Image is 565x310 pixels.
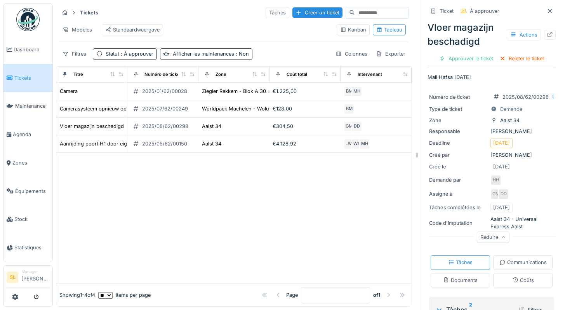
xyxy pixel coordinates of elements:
div: Titre [73,71,83,78]
div: Statut [106,50,153,58]
div: Aalst 34 [500,117,520,124]
div: GM [344,121,355,132]
div: Aalst 34 [202,123,221,130]
div: €128,00 [273,105,337,112]
div: Afficher les maintenances [173,50,249,58]
span: Statistiques [14,244,49,251]
div: [PERSON_NAME] [429,128,554,135]
div: Créer un ticket [292,7,342,18]
div: Coûts [512,277,534,284]
div: DD [351,121,362,132]
div: Numéro de ticket [144,71,181,78]
li: [PERSON_NAME] [21,269,49,285]
strong: of 1 [373,291,381,299]
a: SL Manager[PERSON_NAME] [7,269,49,287]
a: Équipements [3,177,52,205]
div: [DATE] [493,139,510,147]
div: Vloer magazijn beschadigd [428,21,556,49]
div: Actions [507,29,541,40]
div: items per page [98,291,151,299]
div: Tâches [448,259,473,266]
div: Coût total [287,71,307,78]
a: Agenda [3,120,52,149]
strong: Tickets [77,9,101,16]
div: Ticket [440,7,454,15]
div: Intervenant [358,71,382,78]
div: GM [490,189,501,200]
div: 2025/07/62/00249 [142,105,188,112]
div: Approuver le ticket [436,53,496,64]
div: Modèles [59,24,96,35]
span: : Non [234,51,249,57]
div: [PERSON_NAME] [429,151,554,159]
div: 2025/05/62/00150 [142,140,187,147]
a: Statistiques [3,233,52,262]
span: Équipements [15,187,49,195]
div: Showing 1 - 4 of 4 [59,291,95,299]
div: JV [344,138,355,149]
div: Réduire [477,231,509,243]
div: 2025/01/62/00028 [142,88,187,95]
div: À approuver [470,7,499,15]
div: Demandé par [429,176,487,184]
div: Aalst 34 [202,140,221,147]
div: Camera [60,88,78,95]
div: Documents [443,277,478,284]
div: Colonnes [332,48,371,60]
div: Assigné à [429,190,487,198]
div: Exporter [372,48,409,60]
a: Zones [3,149,52,177]
div: Manager [21,269,49,275]
a: Tickets [3,64,52,92]
div: [DATE] [493,163,510,170]
div: Zone [216,71,226,78]
div: Rejeter le ticket [496,53,547,64]
div: €1.225,00 [273,88,337,95]
div: Tâches complétées le [429,204,487,211]
span: Dashboard [14,46,49,53]
div: Type de ticket [429,105,487,113]
div: [DATE] [493,204,510,211]
img: Badge_color-CXgf-gQk.svg [16,8,40,31]
div: Tableau [376,26,402,33]
div: Kanban [340,26,366,33]
div: Communications [499,259,547,266]
div: MH [359,138,370,149]
div: Aanrijding poort H1 door eigen personeel [60,140,158,147]
span: Zones [12,159,49,166]
div: 2025/08/62/00298 [502,93,549,101]
div: HH [490,175,501,186]
div: WS [351,138,362,149]
div: BM [344,103,355,114]
div: BM [344,86,355,97]
div: €4.128,92 [273,140,337,147]
a: Maintenance [3,92,52,121]
a: Dashboard [3,35,52,64]
div: 2025/08/62/00298 [142,123,188,130]
div: Camerasysteem opnieuw opstarten voor nieuwe huurder [60,105,194,112]
div: Page [286,291,298,299]
a: Stock [3,205,52,234]
span: Stock [14,215,49,223]
div: Ziegler Rekkem - Blok A 30 = ex DSV [202,88,289,95]
div: Créé le [429,163,487,170]
div: Demande [500,105,522,113]
div: Standaardweergave [105,26,160,33]
div: Tâches [266,7,289,18]
div: €304,50 [273,123,337,130]
div: DD [498,189,509,200]
span: Tickets [14,74,49,82]
div: Filtres [59,48,90,60]
span: Maintenance [15,102,49,110]
span: : À approuver [119,51,153,57]
div: Deadline [429,139,487,147]
div: Zone [429,117,487,124]
div: Aalst 34 - Universal Express Aalst [429,215,554,230]
div: Responsable [429,128,487,135]
div: Créé par [429,151,487,159]
li: SL [7,271,18,283]
div: Worldpack Machelen - Woluwelaan 6 [202,105,290,112]
div: Code d'imputation [429,219,487,227]
span: Agenda [13,131,49,138]
p: Mail Hafsa [DATE] [428,74,556,81]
